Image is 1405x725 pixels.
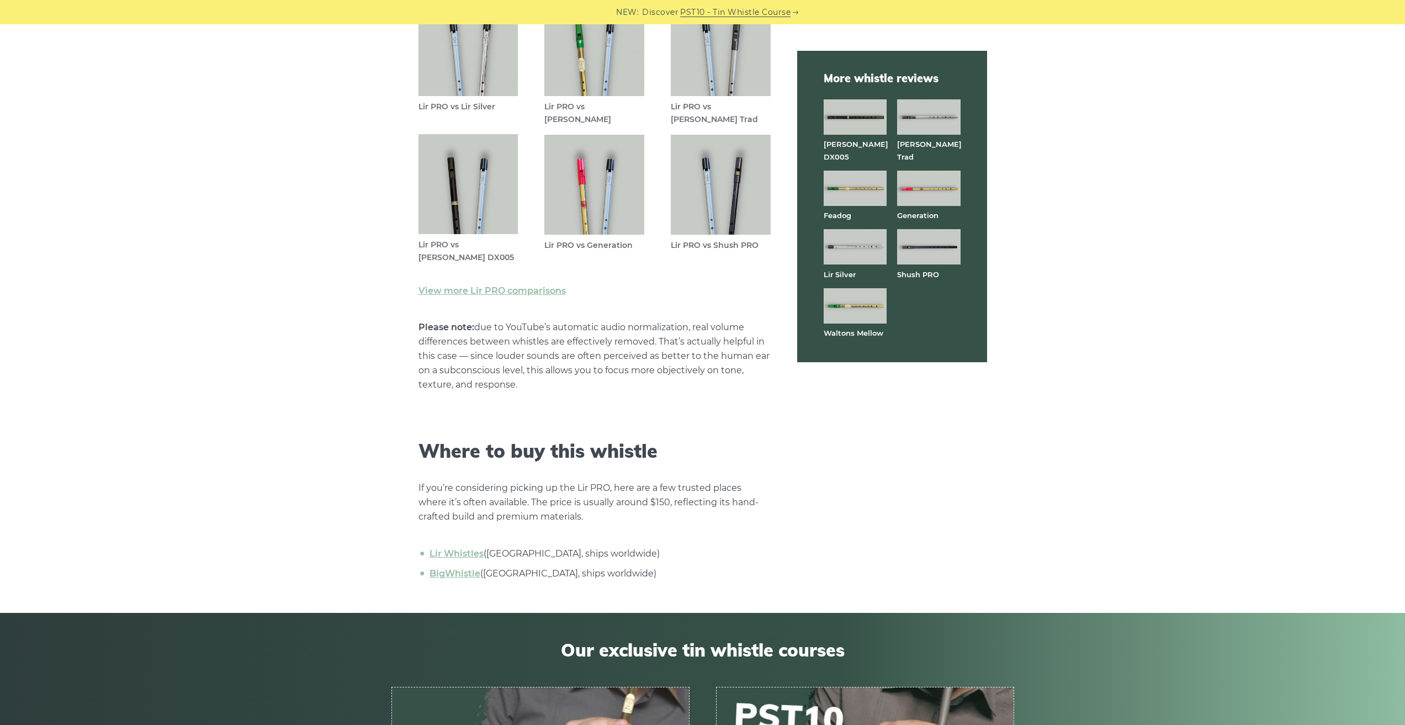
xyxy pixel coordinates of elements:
[824,288,887,324] img: Waltons Mellow tin whistle full front view
[418,440,771,463] h2: Where to buy this whistle
[824,229,887,264] img: Lir Silver tin whistle full front view
[897,171,960,206] img: Generation brass tin whistle full front view
[671,100,771,126] figcaption: Lir PRO vs [PERSON_NAME] Trad
[430,548,484,559] a: Lir Whistles
[824,329,883,337] a: Waltons Mellow
[427,567,771,581] li: ([GEOGRAPHIC_DATA], ships worldwide)
[418,239,518,264] figcaption: Lir PRO vs [PERSON_NAME] DX005
[897,99,960,135] img: Dixon Trad tin whistle full front view
[824,99,887,135] img: Dixon DX005 tin whistle full front view
[824,71,961,86] span: More whistle reviews
[391,639,1014,660] span: Our exclusive tin whistle courses
[824,270,856,279] a: Lir Silver
[824,211,851,220] a: Feadog
[897,229,960,264] img: Shuh PRO tin whistle full front view
[824,171,887,206] img: Feadog brass tin whistle full front view
[418,100,518,125] figcaption: Lir PRO vs Lir Silver
[824,140,888,161] a: [PERSON_NAME] DX005
[418,320,771,392] p: due to YouTube’s automatic audio normalization, real volume differences between whistles are effe...
[897,270,939,279] a: Shush PRO
[427,547,771,561] li: ([GEOGRAPHIC_DATA], ships worldwide)
[544,239,644,264] figcaption: Lir PRO vs Generation
[544,100,644,126] figcaption: Lir PRO vs [PERSON_NAME]
[418,481,771,524] p: If you’re considering picking up the Lir PRO, here are a few trusted places where it’s often avai...
[418,285,566,296] a: View more Lir PRO comparisons
[616,6,639,19] span: NEW:
[671,239,771,264] figcaption: Lir PRO vs Shush PRO
[897,211,939,220] a: Generation
[418,322,474,332] strong: Please note:
[642,6,678,19] span: Discover
[897,140,962,161] a: [PERSON_NAME] Trad
[680,6,791,19] a: PST10 - Tin Whistle Course
[430,568,480,579] a: BigWhistle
